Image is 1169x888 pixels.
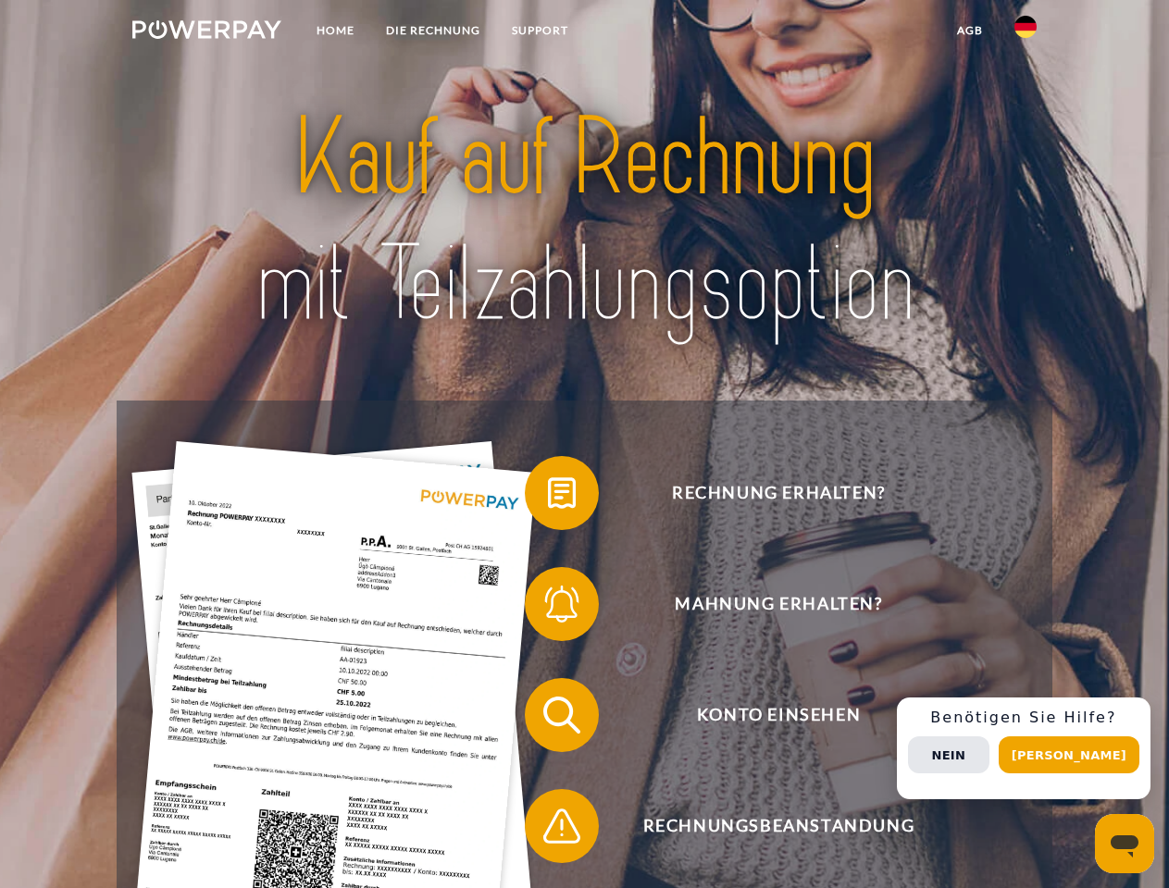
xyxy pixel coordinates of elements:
a: SUPPORT [496,14,584,47]
a: agb [941,14,999,47]
img: qb_bill.svg [539,470,585,516]
button: Rechnungsbeanstandung [525,789,1006,863]
img: qb_warning.svg [539,803,585,849]
button: Mahnung erhalten? [525,567,1006,641]
h3: Benötigen Sie Hilfe? [908,709,1139,727]
button: [PERSON_NAME] [999,736,1139,773]
span: Rechnung erhalten? [552,456,1005,530]
img: qb_search.svg [539,692,585,738]
img: qb_bell.svg [539,581,585,627]
img: logo-powerpay-white.svg [132,20,281,39]
div: Schnellhilfe [897,697,1150,799]
span: Rechnungsbeanstandung [552,789,1005,863]
iframe: Schaltfläche zum Öffnen des Messaging-Fensters [1095,814,1154,873]
button: Konto einsehen [525,678,1006,752]
img: de [1014,16,1037,38]
button: Nein [908,736,989,773]
span: Mahnung erhalten? [552,567,1005,641]
a: Home [301,14,370,47]
img: title-powerpay_de.svg [177,89,992,354]
span: Konto einsehen [552,678,1005,752]
a: DIE RECHNUNG [370,14,496,47]
button: Rechnung erhalten? [525,456,1006,530]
